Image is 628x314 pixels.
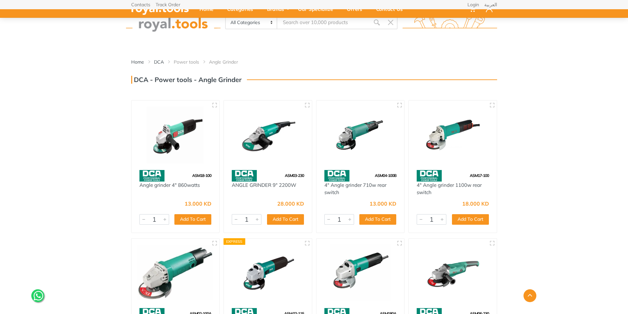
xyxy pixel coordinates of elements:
[484,2,497,7] a: العربية
[462,201,489,206] div: 18.000 KD
[174,59,199,65] a: Power tools
[139,182,200,188] a: Angle grinder 4" 860watts
[226,16,278,29] select: Category
[375,173,396,178] span: ASM04-100B
[137,244,214,301] img: Royal Tools - ANGLE GRINDER 4
[232,182,296,188] a: ANGLE GRINDER 9" 2200W
[185,201,211,206] div: 13.000 KD
[324,170,349,182] img: 58.webp
[209,59,248,65] li: Angle Grinder
[285,173,304,178] span: ASM03-230
[417,182,482,196] a: 4" Angle grinder 1100w rear switch
[415,106,491,163] img: Royal Tools - 4
[403,14,497,32] img: royal.tools Logo
[277,201,304,206] div: 28.000 KD
[370,201,396,206] div: 13.000 KD
[156,2,180,7] a: Track Order
[230,106,306,163] img: Royal Tools - ANGLE GRINDER 9
[324,182,386,196] a: 4" Angle grinder 710w rear switch
[322,244,399,301] img: Royal Tools - ANGLE GRINDER 7
[131,2,150,7] a: Contacts
[277,15,370,29] input: Site search
[139,170,164,182] img: 58.webp
[267,214,304,225] button: Add To Cart
[131,59,497,65] nav: breadcrumb
[137,106,214,163] img: Royal Tools - Angle grinder 4
[154,59,164,65] a: DCA
[470,173,489,178] span: ASM17-100
[230,244,306,301] img: Royal Tools - Angle grinder side switch 4.5
[126,14,221,32] img: royal.tools Logo
[224,238,245,245] div: Express
[174,214,211,225] button: Add To Cart
[415,244,491,301] img: Royal Tools - ANGLE GRINDER 9
[452,214,489,225] button: Add To Cart
[359,214,396,225] button: Add To Cart
[232,170,257,182] img: 58.webp
[192,173,211,178] span: ASM18-100
[131,59,144,65] a: Home
[467,2,479,7] a: Login
[131,76,242,84] h3: DCA - Power tools - Angle Grinder
[322,106,399,163] img: Royal Tools - 4
[417,170,442,182] img: 58.webp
